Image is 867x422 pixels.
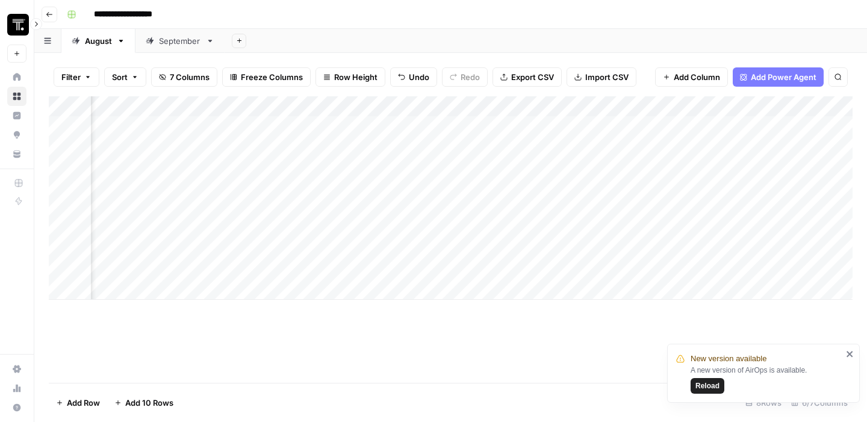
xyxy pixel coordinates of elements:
button: Workspace: Thoughtspot [7,10,26,40]
button: Export CSV [493,67,562,87]
span: Add Column [674,71,720,83]
span: Add 10 Rows [125,397,173,409]
span: Add Row [67,397,100,409]
span: Row Height [334,71,378,83]
div: August [85,35,112,47]
span: Redo [461,71,480,83]
span: New version available [691,353,766,365]
div: September [159,35,201,47]
a: Settings [7,359,26,379]
button: Undo [390,67,437,87]
span: Sort [112,71,128,83]
span: Freeze Columns [241,71,303,83]
span: Reload [695,380,719,391]
button: Add 10 Rows [107,393,181,412]
div: 6/7 Columns [786,393,853,412]
a: Home [7,67,26,87]
a: Opportunities [7,125,26,144]
button: Add Column [655,67,728,87]
span: Add Power Agent [751,71,816,83]
button: Add Power Agent [733,67,824,87]
button: Reload [691,378,724,394]
img: Thoughtspot Logo [7,14,29,36]
a: Your Data [7,144,26,164]
span: 7 Columns [170,71,210,83]
button: close [846,349,854,359]
a: August [61,29,135,53]
div: A new version of AirOps is available. [691,365,842,394]
div: 8 Rows [741,393,786,412]
button: Filter [54,67,99,87]
span: Undo [409,71,429,83]
span: Export CSV [511,71,554,83]
button: 7 Columns [151,67,217,87]
span: Import CSV [585,71,629,83]
button: Add Row [49,393,107,412]
button: Row Height [315,67,385,87]
span: Filter [61,71,81,83]
a: Browse [7,87,26,106]
a: Insights [7,106,26,125]
a: September [135,29,225,53]
button: Freeze Columns [222,67,311,87]
button: Redo [442,67,488,87]
a: Usage [7,379,26,398]
button: Import CSV [567,67,636,87]
button: Sort [104,67,146,87]
button: Help + Support [7,398,26,417]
